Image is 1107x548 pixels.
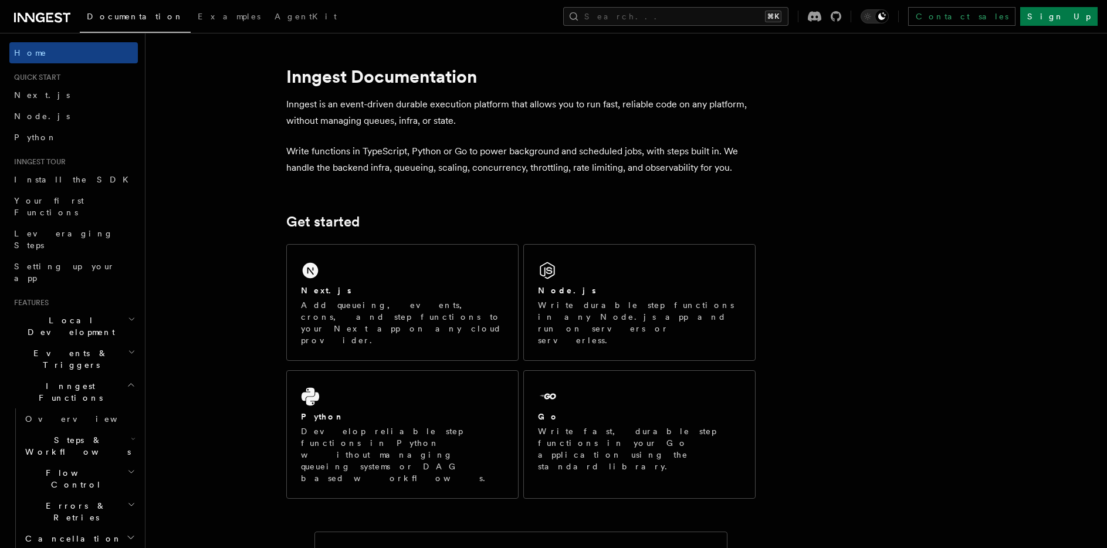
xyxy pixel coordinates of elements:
[538,285,596,296] h2: Node.js
[21,495,138,528] button: Errors & Retries
[1020,7,1098,26] a: Sign Up
[25,414,146,424] span: Overview
[9,157,66,167] span: Inngest tour
[563,7,788,26] button: Search...⌘K
[191,4,268,32] a: Examples
[9,298,49,307] span: Features
[14,133,57,142] span: Python
[21,434,131,458] span: Steps & Workflows
[9,84,138,106] a: Next.js
[14,90,70,100] span: Next.js
[286,244,519,361] a: Next.jsAdd queueing, events, crons, and step functions to your Next app on any cloud provider.
[286,66,756,87] h1: Inngest Documentation
[286,96,756,129] p: Inngest is an event-driven durable execution platform that allows you to run fast, reliable code ...
[538,299,741,346] p: Write durable step functions in any Node.js app and run on servers or serverless.
[21,408,138,429] a: Overview
[9,256,138,289] a: Setting up your app
[21,467,127,491] span: Flow Control
[9,42,138,63] a: Home
[21,500,127,523] span: Errors & Retries
[301,425,504,484] p: Develop reliable step functions in Python without managing queueing systems or DAG based workflows.
[9,376,138,408] button: Inngest Functions
[21,462,138,495] button: Flow Control
[9,347,128,371] span: Events & Triggers
[14,47,47,59] span: Home
[286,214,360,230] a: Get started
[908,7,1015,26] a: Contact sales
[9,106,138,127] a: Node.js
[9,223,138,256] a: Leveraging Steps
[538,425,741,472] p: Write fast, durable step functions in your Go application using the standard library.
[14,262,115,283] span: Setting up your app
[765,11,781,22] kbd: ⌘K
[286,370,519,499] a: PythonDevelop reliable step functions in Python without managing queueing systems or DAG based wo...
[275,12,337,21] span: AgentKit
[286,143,756,176] p: Write functions in TypeScript, Python or Go to power background and scheduled jobs, with steps bu...
[9,169,138,190] a: Install the SDK
[14,111,70,121] span: Node.js
[523,244,756,361] a: Node.jsWrite durable step functions in any Node.js app and run on servers or serverless.
[861,9,889,23] button: Toggle dark mode
[301,299,504,346] p: Add queueing, events, crons, and step functions to your Next app on any cloud provider.
[14,196,84,217] span: Your first Functions
[538,411,559,422] h2: Go
[14,175,136,184] span: Install the SDK
[80,4,191,33] a: Documentation
[198,12,260,21] span: Examples
[301,285,351,296] h2: Next.js
[9,380,127,404] span: Inngest Functions
[9,310,138,343] button: Local Development
[9,343,138,376] button: Events & Triggers
[87,12,184,21] span: Documentation
[268,4,344,32] a: AgentKit
[523,370,756,499] a: GoWrite fast, durable step functions in your Go application using the standard library.
[21,429,138,462] button: Steps & Workflows
[9,314,128,338] span: Local Development
[9,190,138,223] a: Your first Functions
[14,229,113,250] span: Leveraging Steps
[9,127,138,148] a: Python
[21,533,122,544] span: Cancellation
[9,73,60,82] span: Quick start
[301,411,344,422] h2: Python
